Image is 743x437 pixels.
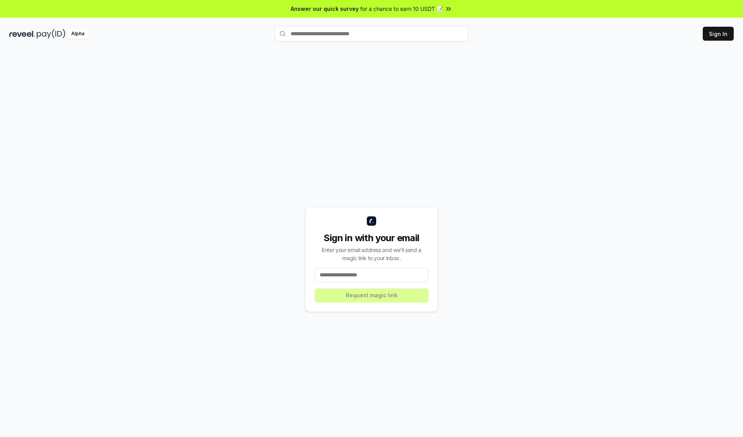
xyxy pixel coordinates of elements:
div: Sign in with your email [315,232,428,244]
img: logo_small [367,216,376,226]
div: Alpha [67,29,89,39]
div: Enter your email address and we’ll send a magic link to your inbox. [315,246,428,262]
button: Sign In [703,27,734,41]
span: Answer our quick survey [291,5,359,13]
img: reveel_dark [9,29,35,39]
img: pay_id [37,29,65,39]
span: for a chance to earn 10 USDT 📝 [360,5,443,13]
